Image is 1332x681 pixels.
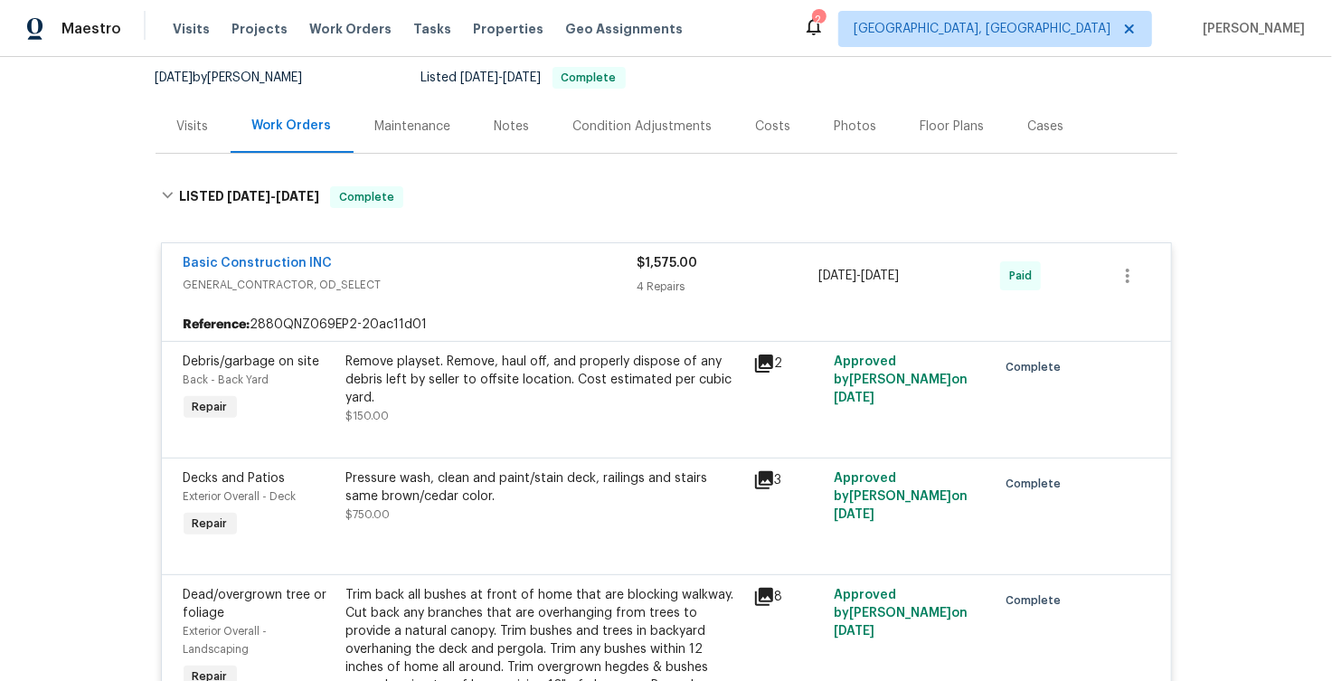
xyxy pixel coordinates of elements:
[818,267,899,285] span: -
[504,71,542,84] span: [DATE]
[861,270,899,282] span: [DATE]
[184,626,268,655] span: Exterior Overall - Landscaping
[185,398,235,416] span: Repair
[565,20,683,38] span: Geo Assignments
[495,118,530,136] div: Notes
[638,257,698,270] span: $1,575.00
[156,67,325,89] div: by [PERSON_NAME]
[835,118,877,136] div: Photos
[461,71,499,84] span: [DATE]
[184,316,250,334] b: Reference:
[473,20,543,38] span: Properties
[346,469,742,506] div: Pressure wash, clean and paint/stain deck, railings and stairs same brown/cedar color.
[834,472,968,521] span: Approved by [PERSON_NAME] on
[1006,591,1068,610] span: Complete
[276,190,319,203] span: [DATE]
[834,625,874,638] span: [DATE]
[834,589,968,638] span: Approved by [PERSON_NAME] on
[921,118,985,136] div: Floor Plans
[461,71,542,84] span: -
[421,71,626,84] span: Listed
[834,355,968,404] span: Approved by [PERSON_NAME] on
[573,118,713,136] div: Condition Adjustments
[185,515,235,533] span: Repair
[854,20,1110,38] span: [GEOGRAPHIC_DATA], [GEOGRAPHIC_DATA]
[834,392,874,404] span: [DATE]
[346,509,391,520] span: $750.00
[346,411,390,421] span: $150.00
[413,23,451,35] span: Tasks
[1028,118,1064,136] div: Cases
[753,469,824,491] div: 3
[156,168,1177,226] div: LISTED [DATE]-[DATE]Complete
[184,374,269,385] span: Back - Back Yard
[756,118,791,136] div: Costs
[753,353,824,374] div: 2
[184,472,286,485] span: Decks and Patios
[818,270,856,282] span: [DATE]
[309,20,392,38] span: Work Orders
[184,355,320,368] span: Debris/garbage on site
[332,188,401,206] span: Complete
[227,190,319,203] span: -
[554,72,624,83] span: Complete
[184,491,297,502] span: Exterior Overall - Deck
[375,118,451,136] div: Maintenance
[184,276,638,294] span: GENERAL_CONTRACTOR, OD_SELECT
[1009,267,1039,285] span: Paid
[156,71,194,84] span: [DATE]
[834,508,874,521] span: [DATE]
[638,278,819,296] div: 4 Repairs
[1006,475,1068,493] span: Complete
[1006,358,1068,376] span: Complete
[252,117,332,135] div: Work Orders
[162,308,1171,341] div: 2880QNZ069EP2-20ac11d01
[231,20,288,38] span: Projects
[346,353,742,407] div: Remove playset. Remove, haul off, and properly dispose of any debris left by seller to offsite lo...
[179,186,319,208] h6: LISTED
[227,190,270,203] span: [DATE]
[61,20,121,38] span: Maestro
[177,118,209,136] div: Visits
[184,257,333,270] a: Basic Construction INC
[812,11,825,29] div: 2
[753,586,824,608] div: 8
[173,20,210,38] span: Visits
[184,589,327,620] span: Dead/overgrown tree or foliage
[1195,20,1305,38] span: [PERSON_NAME]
